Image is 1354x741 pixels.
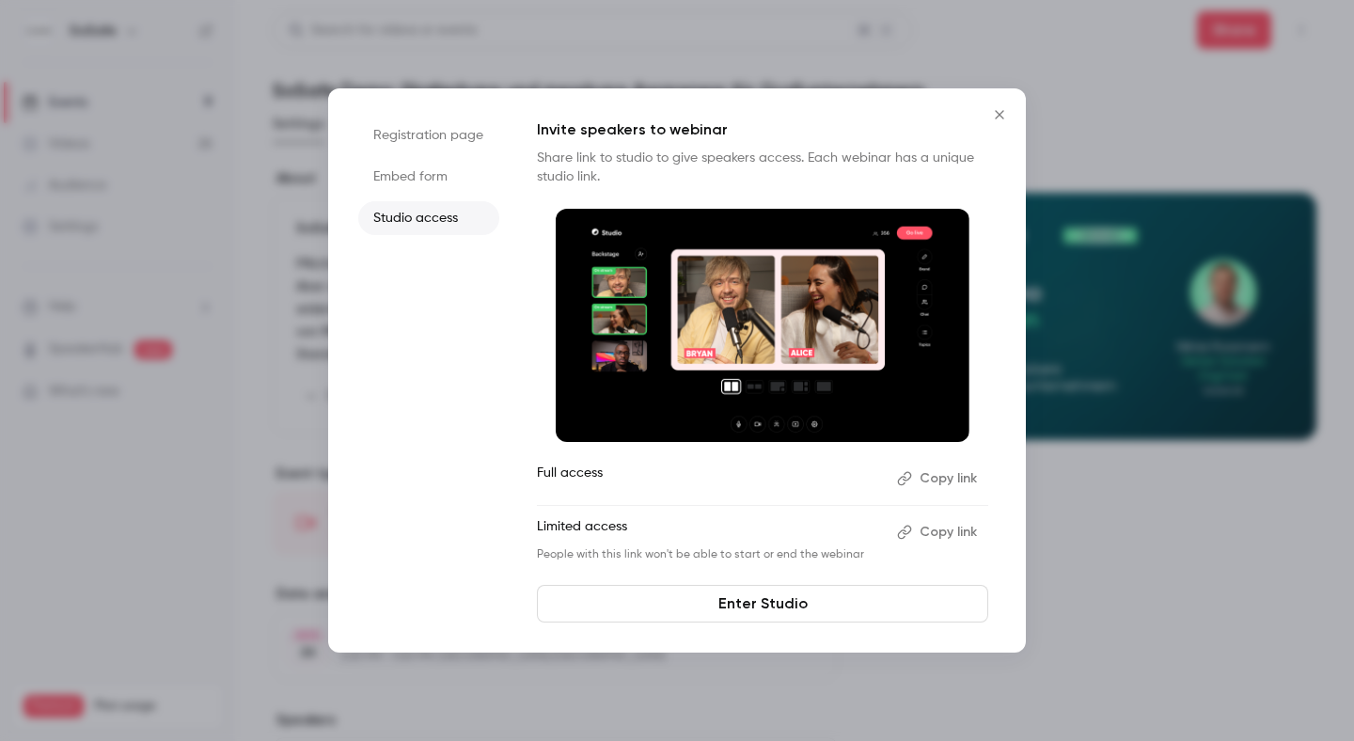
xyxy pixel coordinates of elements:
p: Limited access [537,517,882,547]
p: Share link to studio to give speakers access. Each webinar has a unique studio link. [537,149,988,186]
p: Invite speakers to webinar [537,118,988,141]
img: Invite speakers to webinar [556,209,969,442]
p: People with this link won't be able to start or end the webinar [537,547,882,562]
button: Copy link [890,464,988,494]
button: Copy link [890,517,988,547]
li: Embed form [358,160,499,194]
button: Close [981,96,1018,134]
a: Enter Studio [537,585,988,623]
li: Studio access [358,201,499,235]
li: Registration page [358,118,499,152]
p: Full access [537,464,882,494]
